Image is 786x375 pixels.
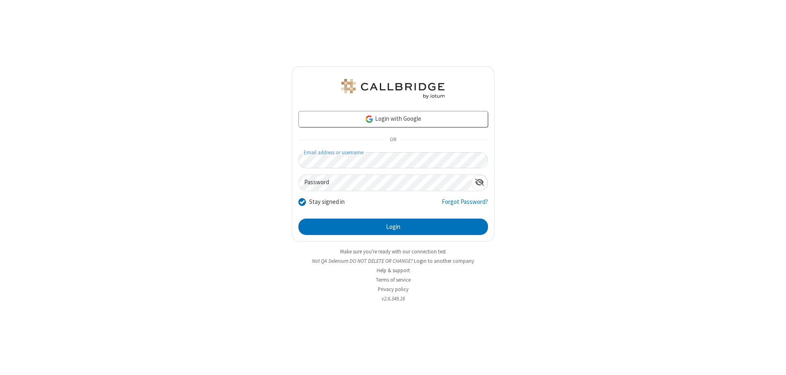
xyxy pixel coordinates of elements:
img: google-icon.png [365,115,374,124]
button: Login to another company [414,257,474,265]
label: Stay signed in [309,197,345,207]
a: Privacy policy [378,286,409,293]
div: Show password [472,175,488,190]
a: Forgot Password? [442,197,488,213]
button: Login [298,219,488,235]
a: Help & support [377,267,410,274]
a: Terms of service [376,276,411,283]
img: QA Selenium DO NOT DELETE OR CHANGE [340,79,446,99]
a: Login with Google [298,111,488,127]
span: OR [386,134,400,146]
li: Not QA Selenium DO NOT DELETE OR CHANGE? [292,257,495,265]
input: Email address or username [298,152,488,168]
li: v2.6.349.16 [292,295,495,303]
input: Password [299,175,472,191]
a: Make sure you're ready with our connection test [340,248,446,255]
